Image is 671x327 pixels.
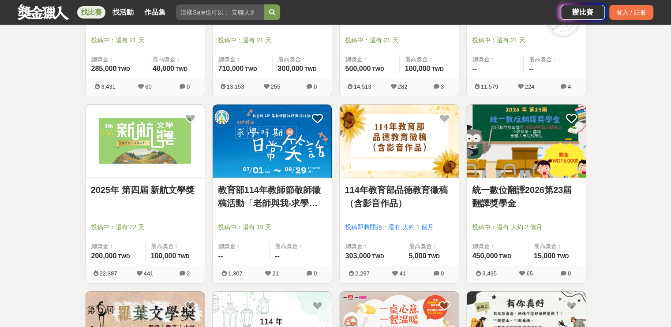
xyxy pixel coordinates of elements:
span: 2 [187,270,190,277]
span: 總獎金： [472,55,518,64]
span: 285,000 [91,65,117,72]
span: 100,000 [151,252,176,260]
input: 這樣Sale也可以： 安聯人壽創意銷售法募集 [176,4,264,20]
span: 投稿中：還有 21 天 [91,36,199,45]
span: -- [529,65,534,72]
span: 41 [399,270,405,277]
a: 辦比賽 [561,5,605,20]
span: 15,000 [534,252,555,260]
span: 最高獎金： [151,242,199,251]
div: 登入 / 註冊 [609,5,653,20]
span: TWD [431,66,443,72]
img: Cover Image [86,104,205,178]
span: 500,000 [345,65,371,72]
span: 303,000 [345,252,371,260]
span: 總獎金： [218,242,264,251]
span: 總獎金： [91,55,142,64]
span: 總獎金： [91,242,140,251]
span: 0 [314,270,317,277]
span: 0 [314,83,317,90]
span: 1,307 [228,270,243,277]
span: 投稿中：還有 大約 2 個月 [472,223,581,232]
span: 最高獎金： [409,242,453,251]
span: 最高獎金： [275,242,326,251]
span: 最高獎金： [278,55,326,64]
span: TWD [118,66,130,72]
span: 總獎金： [345,55,394,64]
span: TWD [177,253,189,260]
img: Cover Image [467,104,586,178]
span: 3,495 [482,270,497,277]
a: Cover Image [467,104,586,178]
span: TWD [176,66,187,72]
span: 投稿中：還有 19 天 [218,223,326,232]
span: 60 [145,83,151,90]
span: TWD [427,253,439,260]
span: -- [275,252,280,260]
span: 14,513 [354,83,371,90]
span: 總獎金： [345,242,398,251]
a: 找活動 [109,6,137,19]
img: Cover Image [213,104,332,178]
span: 255 [271,83,281,90]
span: -- [218,252,223,260]
span: 100,000 [405,65,431,72]
a: Cover Image [213,104,332,178]
span: 總獎金： [472,242,523,251]
span: TWD [118,253,130,260]
span: 282 [398,83,408,90]
span: 最高獎金： [534,242,581,251]
a: Cover Image [340,104,459,178]
span: 21 [272,270,278,277]
span: 最高獎金： [153,55,199,64]
span: 441 [144,270,154,277]
a: 2025年 第四屆 新航文學獎 [91,183,199,197]
span: 3,431 [101,83,116,90]
span: 0 [441,270,444,277]
span: 450,000 [472,252,498,260]
span: 投稿中：還有 21 天 [218,36,326,45]
span: -- [472,65,477,72]
span: 200,000 [91,252,117,260]
span: 4 [568,83,571,90]
span: 13,153 [227,83,244,90]
img: Cover Image [340,104,459,178]
span: TWD [372,253,384,260]
span: TWD [372,66,384,72]
a: 作品集 [141,6,169,19]
span: 投稿中：還有 22 天 [91,223,199,232]
span: 11,579 [481,83,499,90]
span: 5,000 [409,252,426,260]
span: 2,297 [355,270,370,277]
a: 找比賽 [77,6,105,19]
a: Cover Image [86,104,205,178]
span: TWD [499,253,511,260]
span: 總獎金： [218,55,267,64]
a: 統一數位翻譯2026第23屆翻譯獎學金 [472,183,581,210]
span: TWD [304,66,316,72]
span: 0 [568,270,571,277]
span: 710,000 [218,65,244,72]
span: 投稿中：還有 21 天 [345,36,454,45]
span: 65 [526,270,532,277]
span: 最高獎金： [529,55,581,64]
span: 投稿即將開始：還有 大約 1 個月 [345,223,454,232]
a: 教育部114年教師節敬師徵稿活動「老師與我-求學時期的日常笑話」 [218,183,326,210]
span: 3 [441,83,444,90]
span: 40,000 [153,65,174,72]
span: TWD [245,66,257,72]
span: 0 [187,83,190,90]
span: 最高獎金： [405,55,454,64]
span: 224 [525,83,535,90]
span: 22,387 [100,270,117,277]
span: 投稿中：還有 21 天 [472,36,581,45]
span: 300,000 [278,65,304,72]
a: 114年教育部品德教育徵稿（含影音作品） [345,183,454,210]
span: TWD [557,253,569,260]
